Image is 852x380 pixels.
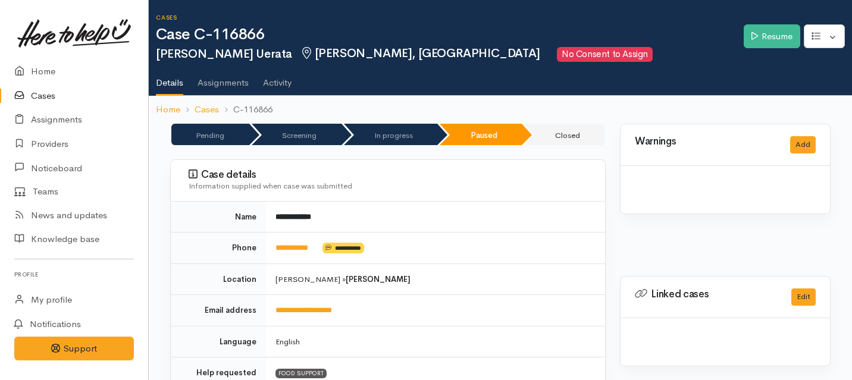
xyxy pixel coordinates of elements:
h3: Case details [189,169,591,181]
button: Edit [791,288,816,306]
a: Cases [195,103,219,117]
span: [PERSON_NAME], [GEOGRAPHIC_DATA] [299,46,540,61]
a: Details [156,62,183,96]
li: Paused [440,124,522,145]
button: Support [14,337,134,361]
li: Closed [524,124,604,145]
h6: Profile [14,266,134,282]
li: C-116866 [219,103,272,117]
a: Assignments [198,62,249,95]
div: Information supplied when case was submitted [189,180,591,192]
h3: Linked cases [635,288,777,300]
h6: Cases [156,14,744,21]
span: No Consent to Assign [557,47,652,62]
nav: breadcrumb [149,96,852,124]
span: [PERSON_NAME] » [275,274,411,284]
h2: [PERSON_NAME] Uerata [156,47,744,62]
td: Location [171,263,266,295]
h1: Case C-116866 [156,26,744,43]
td: Language [171,326,266,357]
button: Add [790,136,816,153]
li: Pending [171,124,249,145]
span: FOOD SUPPORT [275,369,327,378]
a: Resume [744,24,800,49]
b: [PERSON_NAME] [346,274,411,284]
li: Screening [252,124,342,145]
td: Email address [171,295,266,326]
a: Activity [263,62,292,95]
td: English [266,326,605,357]
li: In progress [344,124,438,145]
a: Home [156,103,180,117]
td: Name [171,202,266,233]
td: Phone [171,233,266,264]
h3: Warnings [635,136,776,147]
